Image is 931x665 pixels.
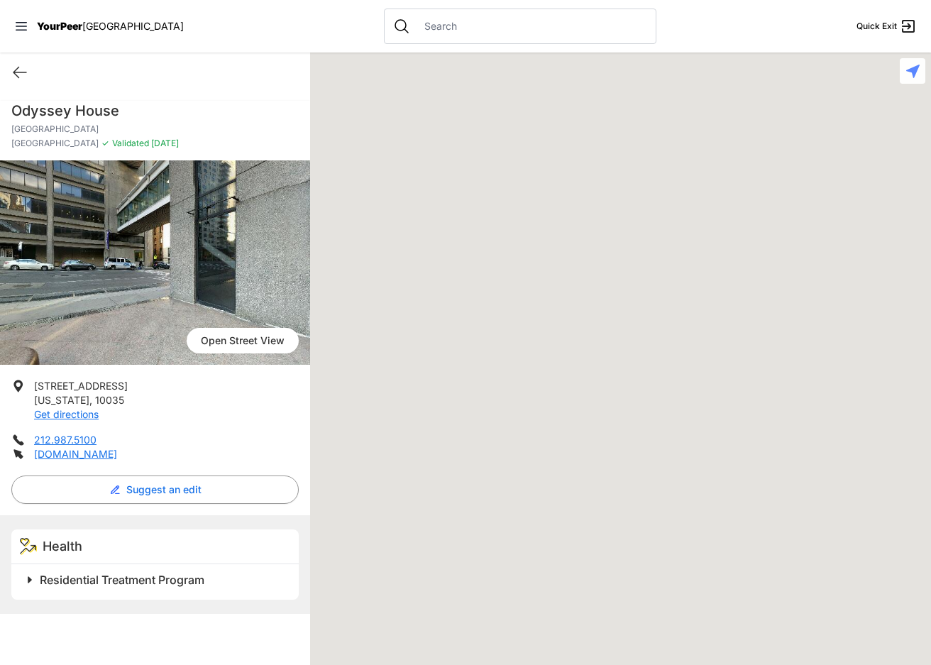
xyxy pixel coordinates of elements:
[95,394,124,406] span: 10035
[11,476,299,504] button: Suggest an edit
[101,138,109,149] span: ✓
[37,22,184,31] a: YourPeer[GEOGRAPHIC_DATA]
[89,394,92,406] span: ,
[40,573,204,587] span: Residential Treatment Program
[416,19,647,33] input: Search
[856,18,917,35] a: Quick Exit
[34,434,97,446] a: 212.987.5100
[11,138,99,149] span: [GEOGRAPHIC_DATA]
[82,20,184,32] span: [GEOGRAPHIC_DATA]
[11,101,299,121] h1: Odyssey House
[34,394,89,406] span: [US_STATE]
[11,123,299,135] p: [GEOGRAPHIC_DATA]
[126,483,202,497] span: Suggest an edit
[43,539,82,554] span: Health
[34,380,128,392] span: [STREET_ADDRESS]
[149,138,179,148] span: [DATE]
[34,448,117,460] a: [DOMAIN_NAME]
[187,328,299,353] span: Open Street View
[856,21,897,32] span: Quick Exit
[37,20,82,32] span: YourPeer
[34,408,99,420] a: Get directions
[112,138,149,148] span: Validated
